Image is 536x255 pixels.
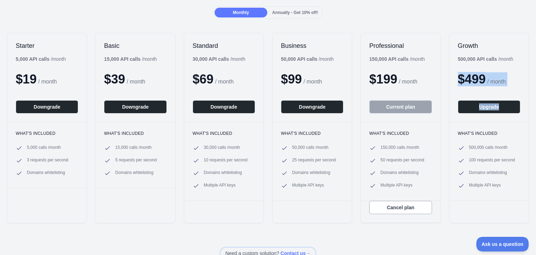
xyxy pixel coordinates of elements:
[476,237,529,252] iframe: Toggle Customer Support
[281,100,343,114] button: Downgrade
[281,131,343,136] h3: What's included
[458,131,520,136] h3: What's included
[458,100,520,114] button: Upgrade
[369,131,432,136] h3: What's included
[369,100,432,114] button: Current plan
[193,100,255,114] button: Downgrade
[193,131,255,136] h3: What's included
